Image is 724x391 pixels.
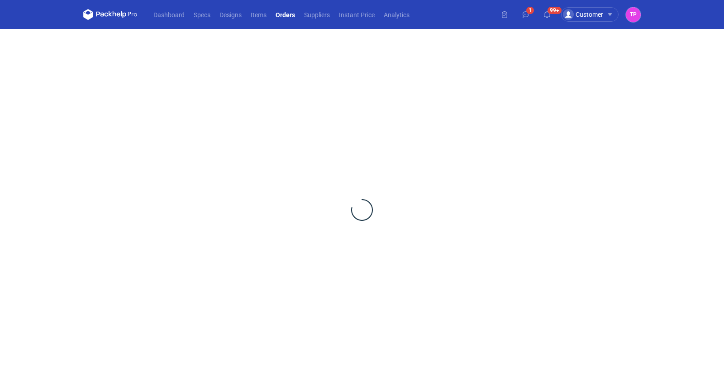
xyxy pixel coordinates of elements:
a: Dashboard [149,9,189,20]
a: Orders [271,9,300,20]
div: Customer [563,9,603,20]
button: 99+ [540,7,554,22]
button: 1 [519,7,533,22]
button: Customer [561,7,626,22]
a: Items [246,9,271,20]
a: Specs [189,9,215,20]
a: Designs [215,9,246,20]
a: Analytics [379,9,414,20]
div: Tosia Płotek [626,7,641,22]
a: Suppliers [300,9,334,20]
button: TP [626,7,641,22]
svg: Packhelp Pro [83,9,138,20]
a: Instant Price [334,9,379,20]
